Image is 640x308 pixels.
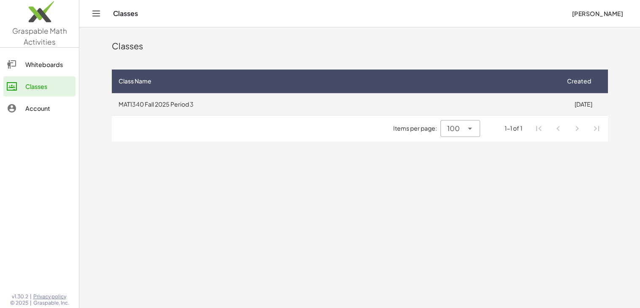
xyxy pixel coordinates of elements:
[3,98,76,118] a: Account
[12,26,67,46] span: Graspable Math Activities
[25,103,72,113] div: Account
[567,77,591,86] span: Created
[559,93,608,115] td: [DATE]
[112,40,608,52] div: Classes
[33,300,69,306] span: Graspable, Inc.
[10,300,28,306] span: © 2025
[3,76,76,96] a: Classes
[12,293,28,300] span: v1.30.2
[565,6,630,21] button: [PERSON_NAME]
[3,54,76,75] a: Whiteboards
[393,124,440,133] span: Items per page:
[25,81,72,91] div: Classes
[529,119,606,138] nav: Pagination Navigation
[30,293,32,300] span: |
[119,77,151,86] span: Class Name
[505,124,522,133] div: 1-1 of 1
[112,93,559,115] td: MAT1340 Fall 2025 Period 3
[572,10,623,17] span: [PERSON_NAME]
[30,300,32,306] span: |
[33,293,69,300] a: Privacy policy
[89,7,103,20] button: Toggle navigation
[25,59,72,70] div: Whiteboards
[447,123,460,134] span: 100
